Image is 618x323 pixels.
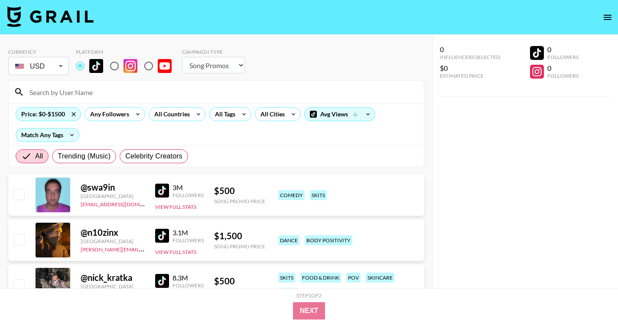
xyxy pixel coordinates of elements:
a: [PERSON_NAME][EMAIL_ADDRESS][DOMAIN_NAME] [81,244,209,253]
div: Followers [547,73,579,79]
img: TikTok [155,229,169,243]
div: $ 500 [214,276,265,287]
div: [GEOGRAPHIC_DATA] [81,193,145,199]
div: 0 [547,64,579,73]
img: YouTube [158,59,172,73]
span: All [35,151,43,161]
img: TikTok [155,184,169,198]
div: @ swa9in [81,182,145,193]
div: Followers [172,282,204,289]
div: 0 [440,45,500,54]
div: Match Any Tags [16,129,79,142]
iframe: Drift Widget Chat Controller [575,280,608,313]
div: Price: $0-$1500 [16,108,81,121]
div: Followers [172,237,204,244]
button: View Full Stats [155,204,196,210]
div: skincare [366,273,394,283]
button: View Full Stats [155,249,196,255]
div: [GEOGRAPHIC_DATA] [81,283,145,290]
div: prank [278,288,299,298]
img: TikTok [155,274,169,288]
div: USD [10,59,67,74]
div: Campaign Type [182,49,245,55]
div: All Countries [149,108,192,121]
span: Celebrity Creators [125,151,182,161]
div: Step 1 of 2 [296,292,322,299]
div: Song Promo Price [214,198,265,204]
div: dance [278,235,299,245]
div: Avg Views [305,108,375,121]
div: Influencers Selected [440,54,500,60]
div: @ nick_kratka [81,272,145,283]
div: Platform [76,49,179,55]
div: All Cities [255,108,286,121]
div: Estimated Price [440,73,500,79]
div: 0 [547,45,579,54]
div: skits [310,190,327,200]
div: $ 500 [214,185,265,196]
button: open drawer [599,9,616,26]
div: pov [346,273,361,283]
div: Currency [8,49,69,55]
div: $0 [440,64,500,73]
input: Search by User Name [24,85,419,99]
div: 3M [172,183,204,192]
button: Next [293,302,325,320]
div: food & drink [300,273,341,283]
div: All Tags [210,108,237,121]
div: [GEOGRAPHIC_DATA] [81,238,145,244]
div: comedy [278,190,305,200]
div: skits [278,273,295,283]
div: Song Promo Price [214,243,265,250]
div: Any Followers [85,108,131,121]
div: 3.1M [172,228,204,237]
div: @ n10zinx [81,227,145,238]
div: Followers [172,192,204,198]
div: 8.3M [172,274,204,282]
span: Trending (Music) [58,151,111,161]
div: $ 1,500 [214,231,265,241]
img: TikTok [89,59,103,73]
div: Followers [547,54,579,60]
img: Grail Talent [7,6,94,27]
img: Instagram [124,59,137,73]
a: [EMAIL_ADDRESS][DOMAIN_NAME] [81,199,168,208]
div: body positivity [305,235,352,245]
